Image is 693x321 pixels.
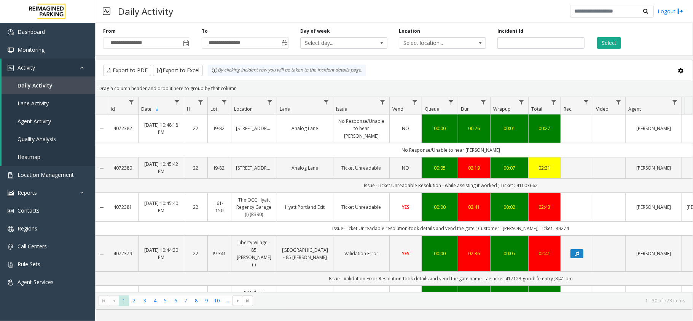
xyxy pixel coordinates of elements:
[96,165,108,171] a: Collapse Details
[189,164,203,172] a: 22
[153,65,203,76] button: Export to Excel
[18,207,40,214] span: Contacts
[212,250,226,257] a: I9-341
[236,289,272,311] a: RIU Plaza Fisherman Wharf (I) (CP)
[219,97,229,107] a: Lot Filter Menu
[140,296,150,306] span: Page 3
[150,296,160,306] span: Page 4
[143,200,179,214] a: [DATE] 10:45:40 PM
[630,250,677,257] a: [PERSON_NAME]
[495,203,524,211] a: 00:02
[235,298,241,304] span: Go to the next page
[463,203,486,211] a: 02:41
[402,204,409,210] span: YES
[402,250,409,257] span: YES
[112,164,134,172] a: 4072380
[399,28,420,35] label: Location
[112,125,134,132] a: 4072382
[670,97,680,107] a: Agent Filter Menu
[112,203,134,211] a: 4072381
[96,82,693,95] div: Drag a column header and drop it here to group by that column
[196,97,206,107] a: H Filter Menu
[112,250,134,257] a: 4072379
[126,97,137,107] a: Id Filter Menu
[2,112,95,130] a: Agent Activity
[96,205,108,211] a: Collapse Details
[533,203,556,211] div: 02:43
[143,121,179,136] a: [DATE] 10:48:18 PM
[187,106,190,112] span: H
[18,171,74,178] span: Location Management
[2,94,95,112] a: Lane Activity
[427,125,453,132] a: 00:00
[280,38,288,48] span: Toggle popup
[189,125,203,132] a: 22
[533,125,556,132] a: 00:27
[402,165,409,171] span: NO
[394,164,417,172] a: NO
[628,106,641,112] span: Agent
[282,125,328,132] a: Analog Lane
[427,203,453,211] div: 00:00
[282,246,328,261] a: [GEOGRAPHIC_DATA] - 85 [PERSON_NAME]
[18,261,40,268] span: Rule Sets
[8,172,14,178] img: 'icon'
[212,200,226,214] a: I61-150
[172,97,182,107] a: Date Filter Menu
[18,243,47,250] span: Call Centers
[96,126,108,132] a: Collapse Details
[2,148,95,166] a: Heatmap
[495,164,524,172] div: 00:07
[18,135,56,143] span: Quality Analysis
[212,67,218,73] img: infoIcon.svg
[446,97,456,107] a: Queue Filter Menu
[394,250,417,257] a: YES
[170,296,181,306] span: Page 6
[516,97,527,107] a: Wrapup Filter Menu
[463,125,486,132] a: 00:26
[236,239,272,268] a: Liberty Village - 85 [PERSON_NAME] (I)
[564,106,572,112] span: Rec.
[245,298,251,304] span: Go to the last page
[212,125,226,132] a: I9-82
[630,203,677,211] a: [PERSON_NAME]
[8,226,14,232] img: 'icon'
[2,130,95,148] a: Quality Analysis
[8,280,14,286] img: 'icon'
[8,208,14,214] img: 'icon'
[236,125,272,132] a: [STREET_ADDRESS]
[8,244,14,250] img: 'icon'
[8,65,14,71] img: 'icon'
[613,97,624,107] a: Video Filter Menu
[463,250,486,257] a: 02:36
[210,106,217,112] span: Lot
[427,250,453,257] div: 00:00
[495,125,524,132] a: 00:01
[427,164,453,172] a: 00:05
[202,28,208,35] label: To
[321,97,331,107] a: Lane Filter Menu
[18,100,49,107] span: Lane Activity
[96,251,108,257] a: Collapse Details
[549,97,559,107] a: Total Filter Menu
[208,65,366,76] div: By clicking Incident row you will be taken to the incident details page.
[463,164,486,172] a: 02:19
[495,250,524,257] a: 00:05
[236,196,272,218] a: The OCC Hyatt Regency Garage (I) (R390)
[2,76,95,94] a: Daily Activity
[243,296,253,306] span: Go to the last page
[338,164,385,172] a: Ticket Unreadable
[394,125,417,132] a: NO
[2,59,95,76] a: Activity
[111,106,115,112] span: Id
[233,296,243,306] span: Go to the next page
[181,296,191,306] span: Page 7
[280,106,290,112] span: Lane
